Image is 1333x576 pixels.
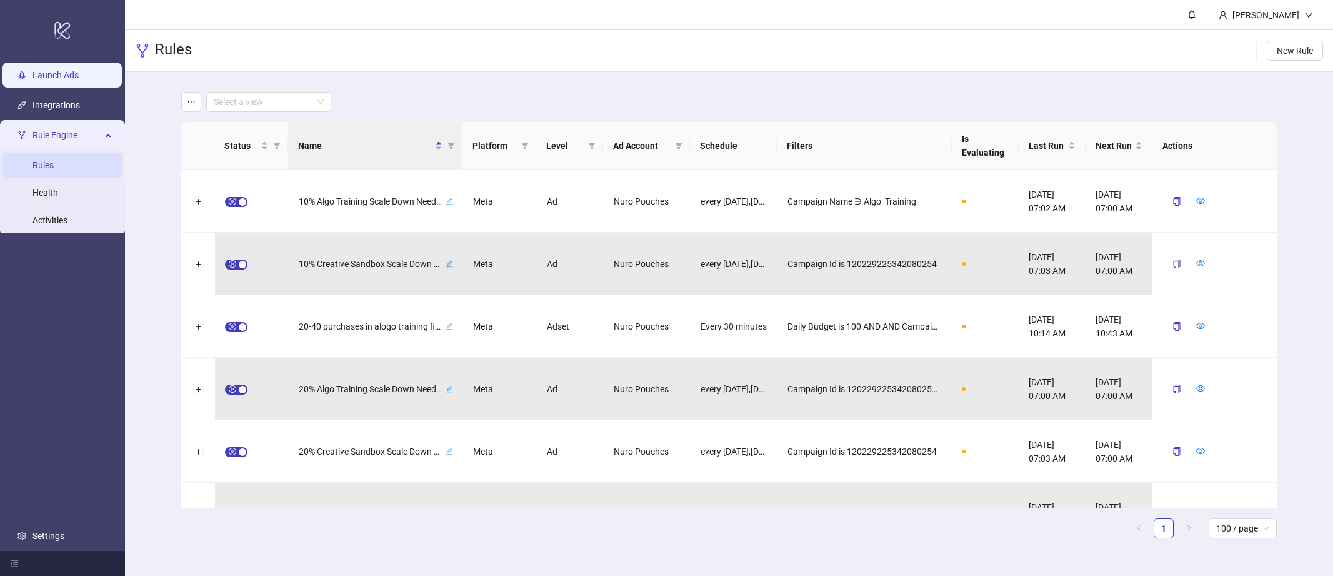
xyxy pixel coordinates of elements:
span: every [DATE],[DATE],[DATE] at 8:00 AM [GEOGRAPHIC_DATA]/New_York [701,257,767,271]
th: Name [288,122,462,170]
div: [DATE] 11:10 AM [1086,483,1152,545]
div: [DATE] 07:00 AM [1086,420,1152,483]
span: right [1185,524,1192,532]
div: Meta [463,233,537,295]
div: 20-40 purchases in alogo training first scaleedit [299,318,453,335]
span: 100 / page [1216,519,1269,538]
span: user [1219,11,1227,19]
li: Next Page [1179,518,1199,538]
li: Previous Page [1129,518,1149,538]
th: Next Run [1086,122,1152,170]
div: [DATE] 07:00 AM [1086,170,1152,233]
span: 20% Creative Sandbox Scale Down Needed (Min $200) [299,445,443,458]
li: 1 [1154,518,1174,538]
span: every [DATE],[DATE],[DATE] at 8:00 AM [GEOGRAPHIC_DATA]/New_York [701,382,767,396]
button: copy [1162,442,1191,462]
div: [DATE] 07:03 AM [1019,420,1086,483]
button: Expand row [193,197,203,207]
button: Expand row [193,385,203,395]
th: Actions [1152,122,1277,170]
span: edit [446,260,453,268]
span: 20% Algo Training Scale Down Needed (Min $200) [299,382,443,396]
span: eye [1196,384,1205,393]
span: filter [586,136,598,155]
span: Last Run [1029,139,1066,153]
button: copy [1162,316,1191,336]
span: left [1135,524,1142,532]
div: [DATE] 07:02 AM [1019,170,1086,233]
th: Status [214,122,288,170]
span: Campaign Id is 120229225342080254 AND AND Campaign Name ∋ Algo_Training [787,382,942,396]
div: Meta [463,358,537,420]
span: Platform [472,139,516,153]
div: Ad [537,420,604,483]
a: eye [1196,447,1205,457]
span: edit [446,323,453,330]
span: down [1304,11,1313,19]
div: Meta [463,170,537,233]
span: New Rule [1277,46,1313,56]
button: copy [1162,379,1191,399]
div: Ad [537,358,604,420]
a: Settings [32,531,64,541]
th: Schedule [690,122,777,170]
a: 1 [1154,519,1173,538]
div: 20% Creative Sandbox Scale Down Needed (Min $200)edit [299,443,453,460]
span: filter [519,136,531,155]
th: Last Run [1019,122,1086,170]
button: left [1129,518,1149,538]
div: [DATE] 10:43 AM [1086,295,1152,358]
div: Nuro Pouches [604,233,691,295]
div: Nuro Pouches [604,483,691,545]
span: eye [1196,321,1205,330]
span: Status [224,139,258,153]
span: 10% Algo Training Scale Down Needed (Min $200) [299,195,443,208]
button: copy [1162,191,1191,211]
div: Meta [463,483,537,545]
div: [DATE] 07:00 AM [1086,358,1152,420]
a: Health [32,188,58,198]
span: filter [588,142,596,149]
a: Rules [32,160,54,170]
div: Nuro Pouches [604,420,691,483]
span: bell [1187,10,1196,19]
a: eye [1196,259,1205,269]
span: fork [17,131,26,139]
a: Integrations [32,100,80,110]
div: Nuro Pouches [604,358,691,420]
a: eye [1196,321,1205,331]
button: copy [1162,504,1191,524]
h3: Rules [155,40,192,61]
span: every [DATE],[DATE],[DATE] at 8:00 AM [GEOGRAPHIC_DATA]/New_York [701,195,767,208]
span: copy [1172,322,1181,331]
div: 25-50 purchases in creative testing first scaleedit [299,506,453,522]
span: filter [672,136,685,155]
span: filter [271,136,283,155]
div: Nuro Pouches [604,170,691,233]
span: copy [1172,447,1181,456]
span: filter [521,142,529,149]
span: filter [675,142,682,149]
button: Expand row [193,447,203,457]
div: [DATE] 07:03 AM [1019,233,1086,295]
span: Next Run [1096,139,1132,153]
a: eye [1196,196,1205,206]
div: 10% Algo Training Scale Down Needed (Min $200)edit [299,193,453,210]
span: eye [1196,447,1205,455]
span: menu-fold [10,559,19,568]
span: Daily Budget is 100 AND AND Campaign Name ∋ Algo_Training [787,320,942,333]
span: edit [446,385,453,393]
span: filter [273,142,281,149]
th: Is Evaluating [952,122,1019,170]
div: Meta [463,420,537,483]
span: filter [445,136,457,155]
span: fork [135,43,150,58]
span: 25-50 purchases in creative testing first scale [299,507,443,521]
button: Expand row [193,322,203,332]
a: Activities [32,215,67,225]
div: [DATE] 07:00 AM [1019,358,1086,420]
div: [DATE] 07:00 AM [1086,233,1152,295]
button: New Rule [1267,41,1323,61]
span: 10% Creative Sandbox Scale Down Needed (Min $200) [299,257,443,271]
span: Daily Budget is 100 AND AND Campaign Id is 120229225342080254 [787,507,942,521]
